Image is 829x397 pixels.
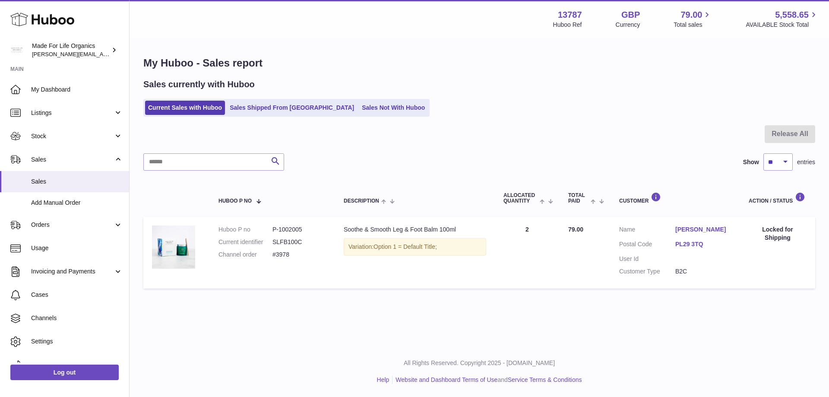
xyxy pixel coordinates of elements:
[31,86,123,94] span: My Dashboard
[31,156,114,164] span: Sales
[31,178,123,186] span: Sales
[143,79,255,90] h2: Sales currently with Huboo
[272,238,326,246] dd: SLFB100C
[31,291,123,299] span: Cases
[145,101,225,115] a: Current Sales with Huboo
[31,109,114,117] span: Listings
[10,365,119,380] a: Log out
[749,225,807,242] div: Locked for Shipping
[31,244,123,252] span: Usage
[344,225,486,234] div: Soothe & Smooth Leg & Foot Balm 100ml
[218,251,272,259] dt: Channel order
[32,42,110,58] div: Made For Life Organics
[619,225,675,236] dt: Name
[508,376,582,383] a: Service Terms & Conditions
[136,359,822,367] p: All Rights Reserved. Copyright 2025 - [DOMAIN_NAME]
[10,44,23,57] img: geoff.winwood@madeforlifeorganics.com
[558,9,582,21] strong: 13787
[675,267,731,276] dd: B2C
[31,132,114,140] span: Stock
[272,225,326,234] dd: P-1002005
[553,21,582,29] div: Huboo Ref
[31,337,123,346] span: Settings
[568,226,583,233] span: 79.00
[218,225,272,234] dt: Huboo P no
[31,221,114,229] span: Orders
[621,9,640,21] strong: GBP
[619,255,675,263] dt: User Id
[619,267,675,276] dt: Customer Type
[152,225,195,269] img: soothe-_-smooth-leg-_-foot-balm-100ml-slfb100c-1-v1.jpg
[227,101,357,115] a: Sales Shipped From [GEOGRAPHIC_DATA]
[392,376,582,384] li: and
[568,193,589,204] span: Total paid
[359,101,428,115] a: Sales Not With Huboo
[503,193,538,204] span: ALLOCATED Quantity
[680,9,702,21] span: 79.00
[218,198,252,204] span: Huboo P no
[619,240,675,251] dt: Postal Code
[31,267,114,276] span: Invoicing and Payments
[675,240,731,248] a: PL29 3TQ
[746,9,819,29] a: 5,558.65 AVAILABLE Stock Total
[619,192,731,204] div: Customer
[31,314,123,322] span: Channels
[344,198,379,204] span: Description
[675,225,731,234] a: [PERSON_NAME]
[674,9,712,29] a: 79.00 Total sales
[746,21,819,29] span: AVAILABLE Stock Total
[674,21,712,29] span: Total sales
[272,251,326,259] dd: #3978
[743,158,759,166] label: Show
[32,51,219,57] span: [PERSON_NAME][EMAIL_ADDRESS][PERSON_NAME][DOMAIN_NAME]
[377,376,389,383] a: Help
[616,21,640,29] div: Currency
[344,238,486,256] div: Variation:
[31,361,123,369] span: Returns
[218,238,272,246] dt: Current identifier
[143,56,815,70] h1: My Huboo - Sales report
[775,9,809,21] span: 5,558.65
[373,243,437,250] span: Option 1 = Default Title;
[797,158,815,166] span: entries
[495,217,560,289] td: 2
[31,199,123,207] span: Add Manual Order
[749,192,807,204] div: Action / Status
[396,376,497,383] a: Website and Dashboard Terms of Use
